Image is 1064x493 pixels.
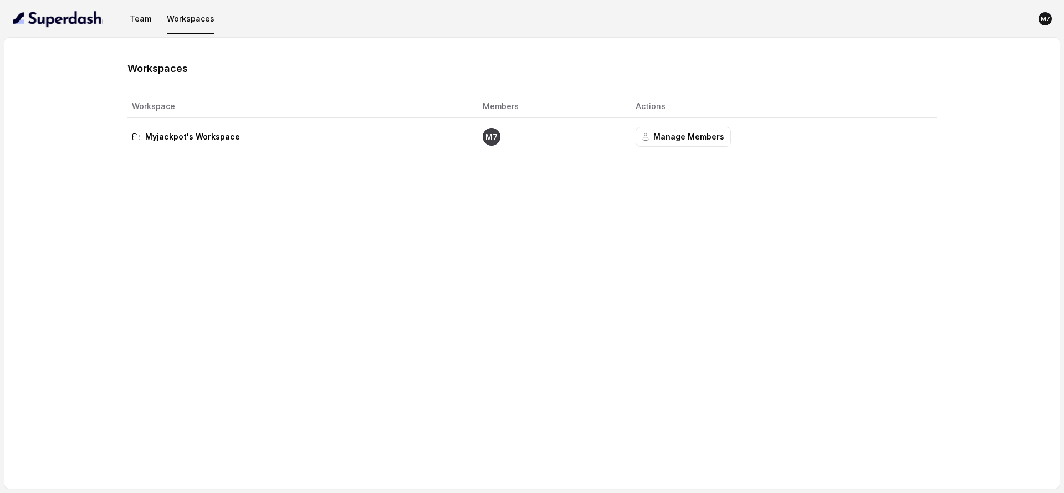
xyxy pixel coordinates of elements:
[485,133,498,142] text: M7
[13,10,103,28] img: light.svg
[1041,16,1050,23] text: M7
[127,60,188,78] h1: Workspaces
[474,95,627,118] th: Members
[125,9,156,29] button: Team
[627,95,937,118] th: Actions
[145,130,240,143] p: Myjackpot's Workspace
[162,9,219,29] button: Workspaces
[636,127,731,147] button: Manage Members
[127,95,473,118] th: Workspace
